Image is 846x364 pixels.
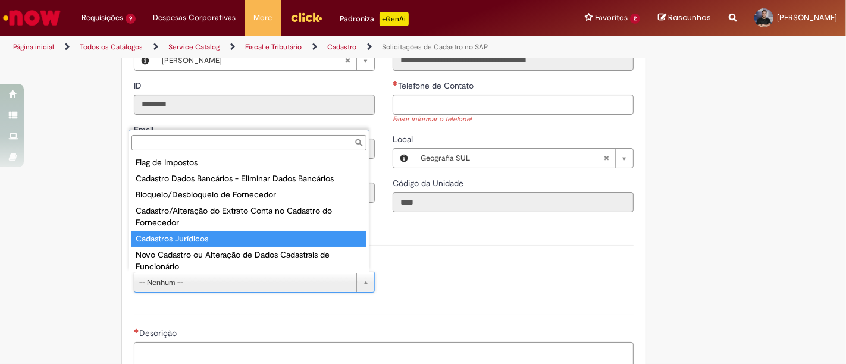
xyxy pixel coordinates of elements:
[129,153,369,272] ul: Tipo da Solicitação
[131,155,366,171] div: Flag de Impostos
[131,247,366,275] div: Novo Cadastro ou Alteração de Dados Cadastrais de Funcionário
[131,203,366,231] div: Cadastro/Alteração do Extrato Conta no Cadastro do Fornecedor
[131,171,366,187] div: Cadastro Dados Bancários - Eliminar Dados Bancários
[131,187,366,203] div: Bloqueio/Desbloqueio de Fornecedor
[131,231,366,247] div: Cadastros Jurídicos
